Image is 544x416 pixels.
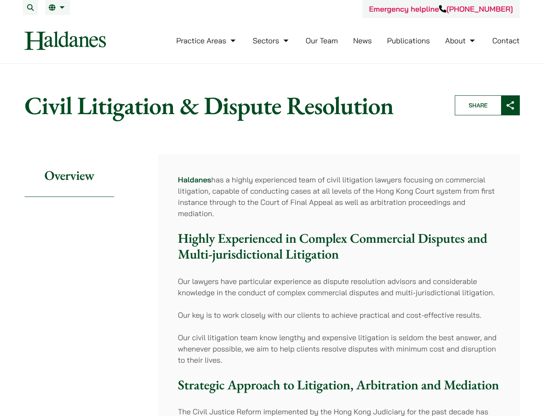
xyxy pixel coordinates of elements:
p: Our lawyers have particular experience as dispute resolution advisors and considerable knowledge ... [178,276,500,298]
p: Our key is to work closely with our clients to achieve practical and cost-effective results. [178,309,500,321]
a: Our Team [306,36,338,45]
h3: Highly Experienced in Complex Commercial Disputes and Multi-jurisdictional Litigation [178,230,500,262]
a: Sectors [253,36,290,45]
a: Haldanes [178,175,211,184]
h2: Overview [25,154,114,197]
a: Contact [492,36,520,45]
a: Practice Areas [176,36,238,45]
a: About [445,36,477,45]
button: Share [455,95,520,115]
span: Share [455,96,501,115]
p: Our civil litigation team know lengthy and expensive litigation is seldom the best answer, and wh... [178,332,500,366]
a: Publications [387,36,430,45]
img: Logo of Haldanes [25,31,106,50]
a: Emergency helpline[PHONE_NUMBER] [369,4,513,14]
p: has a highly experienced team of civil litigation lawyers focusing on commercial litigation, capa... [178,174,500,219]
a: News [353,36,372,45]
h3: Strategic Approach to Litigation, Arbitration and Mediation [178,377,500,393]
h1: Civil Litigation & Dispute Resolution [25,90,441,120]
a: EN [49,4,67,11]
